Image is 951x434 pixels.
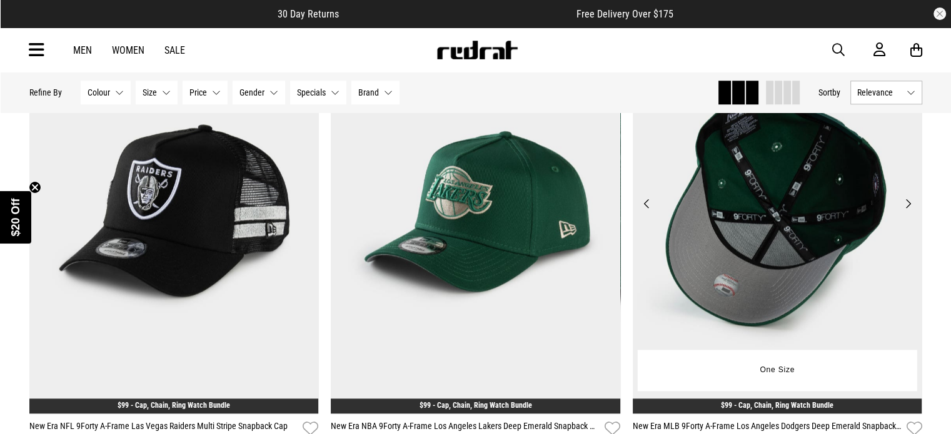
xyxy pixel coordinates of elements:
[721,401,833,410] a: $99 - Cap, Chain, Ring Watch Bundle
[818,85,840,100] button: Sortby
[9,198,22,236] span: $20 Off
[183,81,228,104] button: Price
[136,81,178,104] button: Size
[112,44,144,56] a: Women
[633,9,922,413] img: New Era Mlb 9forty A-frame Los Angeles Dodgers Deep Emerald Snapback Cap in Green
[73,44,92,56] a: Men
[639,196,655,211] button: Previous
[351,81,400,104] button: Brand
[81,81,131,104] button: Colour
[10,5,48,42] button: Open LiveChat chat widget
[419,401,531,410] a: $99 - Cap, Chain, Ring Watch Bundle
[239,87,264,97] span: Gender
[189,87,207,97] span: Price
[750,359,804,382] button: One Size
[143,87,157,97] span: Size
[29,181,41,194] button: Close teaser
[164,44,185,56] a: Sale
[278,8,339,20] span: 30 Day Returns
[857,87,902,97] span: Relevance
[364,7,551,20] iframe: Customer reviews powered by Trustpilot
[29,87,62,97] p: Refine By
[29,9,319,413] img: New Era Nfl 9forty A-frame Las Vegas Raiders Multi Stripe Snapback Cap in Multi
[118,401,230,410] a: $99 - Cap, Chain, Ring Watch Bundle
[297,87,326,97] span: Specials
[358,87,379,97] span: Brand
[331,9,620,413] img: New Era Nba 9forty A-frame Los Angeles Lakers Deep Emerald Snapback Cap in Green
[88,87,110,97] span: Colour
[832,87,840,97] span: by
[850,81,922,104] button: Relevance
[436,41,518,59] img: Redrat logo
[900,196,915,211] button: Next
[290,81,346,104] button: Specials
[233,81,285,104] button: Gender
[576,8,673,20] span: Free Delivery Over $175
